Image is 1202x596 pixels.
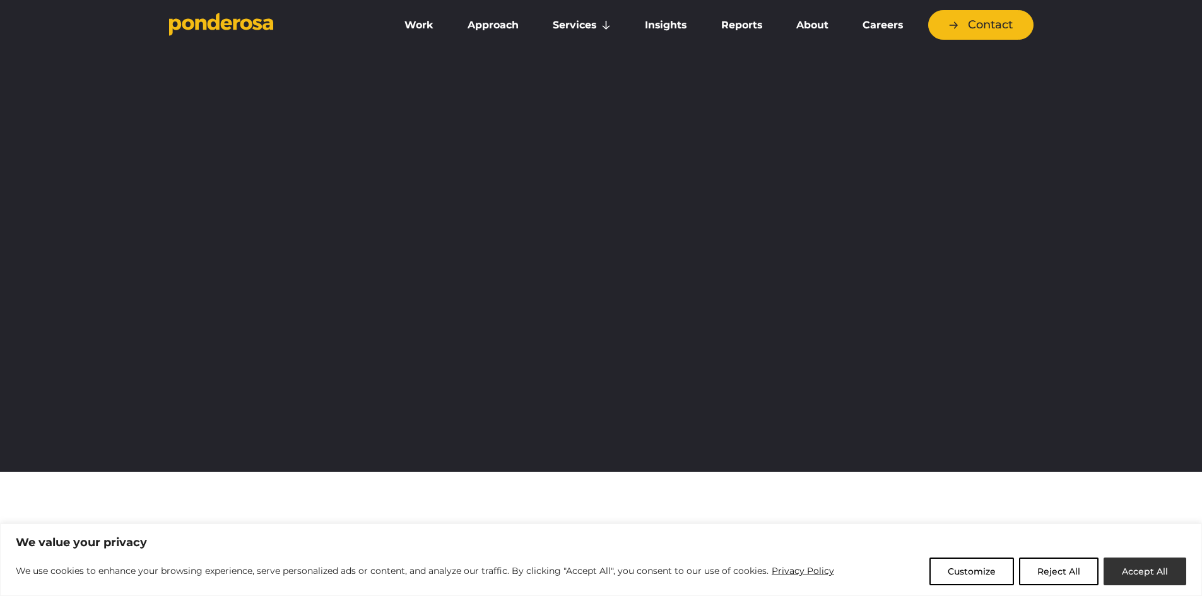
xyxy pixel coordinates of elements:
[16,563,835,578] p: We use cookies to enhance your browsing experience, serve personalized ads or content, and analyz...
[16,535,1186,550] p: We value your privacy
[453,12,533,38] a: Approach
[848,12,917,38] a: Careers
[929,558,1014,585] button: Customize
[630,12,701,38] a: Insights
[169,13,371,38] a: Go to homepage
[771,563,835,578] a: Privacy Policy
[538,12,625,38] a: Services
[1019,558,1099,585] button: Reject All
[782,12,843,38] a: About
[1104,558,1186,585] button: Accept All
[928,10,1034,40] a: Contact
[390,12,448,38] a: Work
[707,12,777,38] a: Reports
